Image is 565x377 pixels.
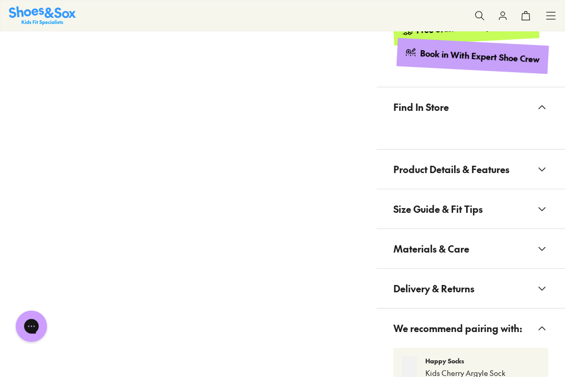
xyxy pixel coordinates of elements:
[377,150,565,189] button: Product Details & Features
[393,127,548,136] iframe: Find in Store
[393,92,449,122] span: Find In Store
[377,269,565,308] button: Delivery & Returns
[397,38,549,74] a: Book in With Expert Shoe Crew
[9,6,76,25] img: SNS_Logo_Responsive.svg
[377,309,565,348] button: We recommend pairing with:
[9,6,76,25] a: Shoes & Sox
[393,154,510,185] span: Product Details & Features
[393,313,522,344] span: We recommend pairing with:
[10,307,52,346] iframe: Gorgias live chat messenger
[393,233,469,264] span: Materials & Care
[393,273,474,304] span: Delivery & Returns
[420,48,540,65] div: Book in With Expert Shoe Crew
[425,356,540,365] p: Happy Socks
[377,189,565,229] button: Size Guide & Fit Tips
[377,229,565,268] button: Materials & Care
[377,87,565,127] button: Find In Store
[393,193,483,224] span: Size Guide & Fit Tips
